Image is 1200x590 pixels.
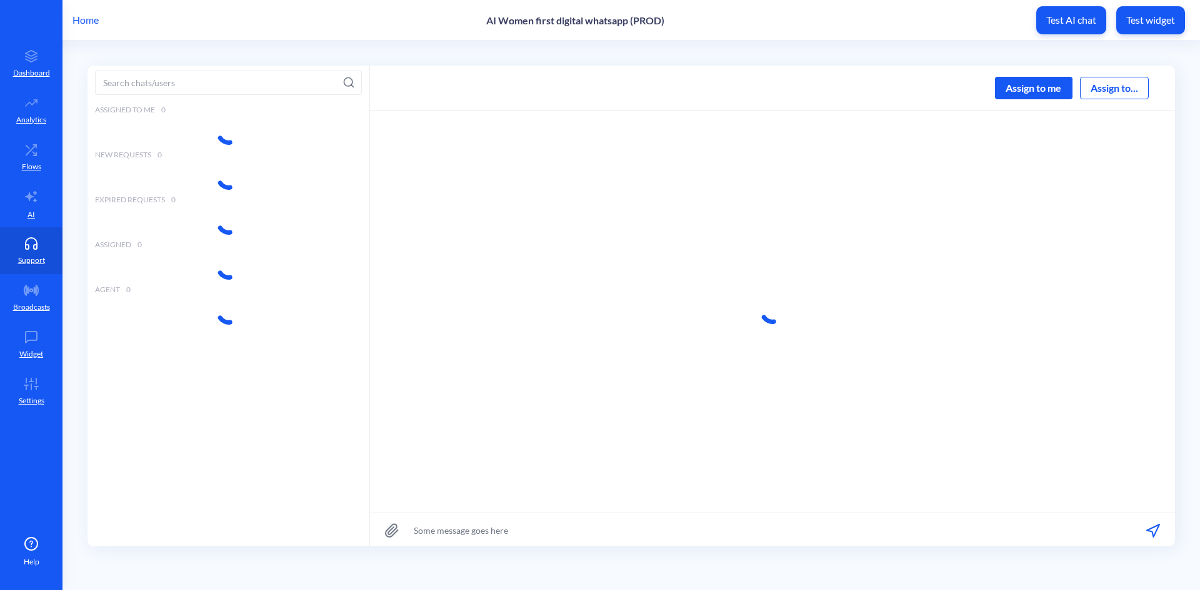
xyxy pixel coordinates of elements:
[87,280,369,300] div: Agent
[171,194,176,205] span: 0
[1116,6,1185,34] button: Test widget
[87,100,369,120] div: Assigned to me
[486,14,664,26] p: AI Women first digital whatsapp (PROD)
[1126,14,1175,26] p: Test widget
[24,556,39,568] span: Help
[995,77,1072,99] div: Assign to me
[157,149,162,160] span: 0
[126,284,131,295] span: 0
[72,12,99,27] p: Home
[137,239,142,250] span: 0
[1080,77,1149,99] button: Assign to...
[27,209,35,220] p: AI
[87,145,369,165] div: New Requests
[18,255,45,266] p: Support
[13,302,50,313] p: Broadcasts
[1046,14,1096,26] p: Test AI chat
[370,513,1175,547] input: Some message goes here
[87,190,369,210] div: Expired Requests
[1036,6,1106,34] button: Test AI chat
[16,114,46,125] p: Analytics
[19,395,44,406] p: Settings
[87,235,369,255] div: Assigned
[22,161,41,172] p: Flows
[161,104,166,116] span: 0
[13,67,50,79] p: Dashboard
[95,71,362,95] input: Search chats/users
[19,348,43,360] p: Widget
